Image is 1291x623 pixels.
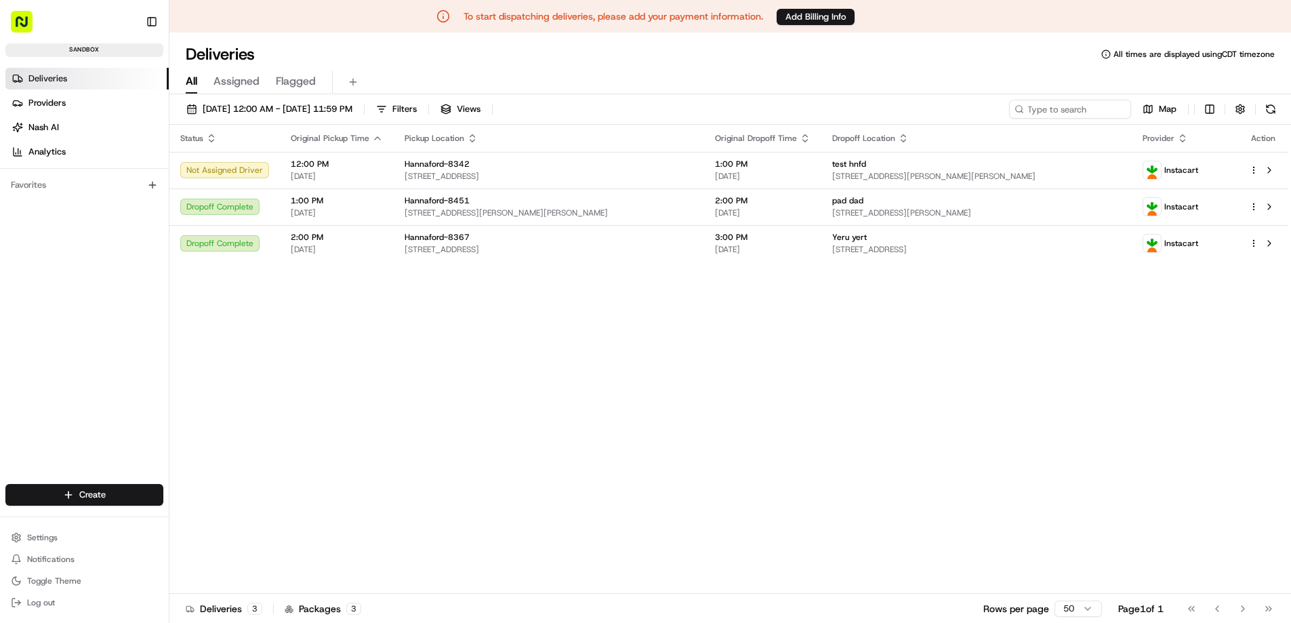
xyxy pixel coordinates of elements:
[715,133,797,144] span: Original Dropoff Time
[1164,201,1198,212] span: Instacart
[1164,165,1198,176] span: Instacart
[1249,133,1277,144] div: Action
[405,232,470,243] span: Hannaford-8367
[247,603,262,615] div: 3
[405,195,470,206] span: Hannaford-8451
[285,602,361,616] div: Packages
[1143,235,1161,252] img: instacart_logo.png
[405,171,693,182] span: [STREET_ADDRESS]
[291,207,383,218] span: [DATE]
[777,9,855,25] button: Add Billing Info
[1143,198,1161,216] img: instacart_logo.png
[405,133,464,144] span: Pickup Location
[715,159,811,169] span: 1:00 PM
[1136,100,1183,119] button: Map
[291,133,369,144] span: Original Pickup Time
[715,232,811,243] span: 3:00 PM
[5,141,169,163] a: Analytics
[5,571,163,590] button: Toggle Theme
[180,100,358,119] button: [DATE] 12:00 AM - [DATE] 11:59 PM
[213,73,260,89] span: Assigned
[5,43,163,57] div: sandbox
[5,484,163,506] button: Create
[291,171,383,182] span: [DATE]
[392,103,417,115] span: Filters
[186,602,262,616] div: Deliveries
[715,171,811,182] span: [DATE]
[832,195,863,206] span: pad dad
[832,171,1121,182] span: [STREET_ADDRESS][PERSON_NAME][PERSON_NAME]
[203,103,352,115] span: [DATE] 12:00 AM - [DATE] 11:59 PM
[1159,103,1176,115] span: Map
[1118,602,1164,616] div: Page 1 of 1
[5,117,169,138] a: Nash AI
[832,159,866,169] span: test hnfd
[5,92,169,114] a: Providers
[27,532,58,543] span: Settings
[27,554,75,565] span: Notifications
[346,603,361,615] div: 3
[405,244,693,255] span: [STREET_ADDRESS]
[715,207,811,218] span: [DATE]
[832,232,867,243] span: Yeru yert
[405,159,470,169] span: Hannaford-8342
[186,73,197,89] span: All
[28,97,66,109] span: Providers
[1261,100,1280,119] button: Refresh
[5,550,163,569] button: Notifications
[28,121,59,134] span: Nash AI
[832,207,1121,218] span: [STREET_ADDRESS][PERSON_NAME]
[291,232,383,243] span: 2:00 PM
[5,174,163,196] div: Favorites
[186,43,255,65] h1: Deliveries
[27,576,81,586] span: Toggle Theme
[1009,100,1131,119] input: Type to search
[832,133,895,144] span: Dropoff Location
[457,103,480,115] span: Views
[5,68,169,89] a: Deliveries
[370,100,423,119] button: Filters
[832,244,1121,255] span: [STREET_ADDRESS]
[464,9,763,23] p: To start dispatching deliveries, please add your payment information.
[1143,133,1174,144] span: Provider
[27,597,55,608] span: Log out
[291,195,383,206] span: 1:00 PM
[434,100,487,119] button: Views
[180,133,203,144] span: Status
[777,8,855,25] a: Add Billing Info
[715,195,811,206] span: 2:00 PM
[983,602,1049,616] p: Rows per page
[79,489,106,501] span: Create
[1164,238,1198,249] span: Instacart
[276,73,316,89] span: Flagged
[715,244,811,255] span: [DATE]
[291,159,383,169] span: 12:00 PM
[405,207,693,218] span: [STREET_ADDRESS][PERSON_NAME][PERSON_NAME]
[28,146,66,158] span: Analytics
[5,593,163,612] button: Log out
[5,528,163,547] button: Settings
[1113,49,1275,60] span: All times are displayed using CDT timezone
[1143,161,1161,179] img: instacart_logo.png
[291,244,383,255] span: [DATE]
[28,73,67,85] span: Deliveries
